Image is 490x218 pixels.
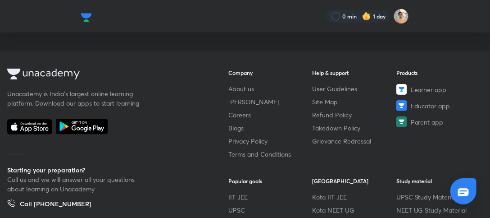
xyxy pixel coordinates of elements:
[7,89,142,108] p: Unacademy is India’s largest online learning platform. Download our apps to start learning
[313,84,396,93] a: User Guidelines
[313,177,396,185] h6: [GEOGRAPHIC_DATA]
[228,123,312,133] a: Blogs
[396,192,480,202] a: UPSC Study Material
[228,84,312,93] a: About us
[7,175,142,194] p: Call us and we will answer all your questions about learning on Unacademy
[228,110,312,120] a: Careers
[396,100,407,111] img: Educator app
[313,97,396,107] a: Site Map
[228,149,312,159] a: Terms and Conditions
[228,97,312,107] a: [PERSON_NAME]
[313,136,396,146] a: Grievance Redressal
[228,136,312,146] a: Privacy Policy
[396,116,480,127] a: Parent app
[228,69,312,77] h6: Company
[396,69,480,77] h6: Products
[7,199,91,212] a: Call [PHONE_NUMBER]
[20,199,91,212] h5: Call [PHONE_NUMBER]
[7,69,80,79] img: Company Logo
[411,101,450,111] span: Educator app
[313,69,396,77] h6: Help & support
[7,165,201,175] h5: Starting your preparation?
[396,116,407,127] img: Parent app
[411,85,447,94] span: Learner app
[228,177,312,185] h6: Popular goals
[411,117,444,127] span: Parent app
[228,110,251,120] span: Careers
[313,192,396,202] a: Kota IIT JEE
[228,205,312,215] a: UPSC
[396,84,407,95] img: Learner app
[396,84,480,95] a: Learner app
[313,123,396,133] a: Takedown Policy
[396,177,480,185] h6: Study material
[228,192,312,202] a: IIT JEE
[81,11,92,22] a: Company Logo
[7,69,201,82] a: Company Logo
[313,205,396,215] a: Kota NEET UG
[313,110,396,120] a: Refund Policy
[81,11,92,24] img: Company Logo
[362,12,371,21] img: streak
[394,9,409,24] img: Aashman Srivastava
[396,205,480,215] a: NEET UG Study Material
[396,100,480,111] a: Educator app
